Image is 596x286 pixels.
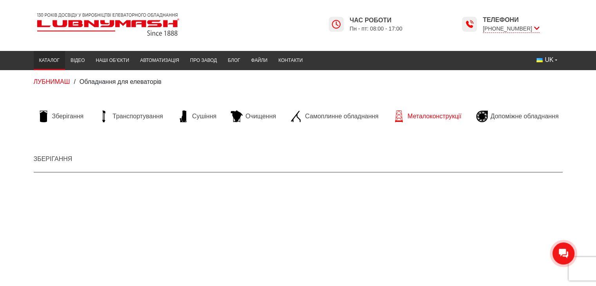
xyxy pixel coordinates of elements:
button: UK [531,53,562,67]
a: Автоматизація [134,53,185,68]
span: UK [545,56,553,64]
span: / [74,78,75,85]
a: Каталог [34,53,65,68]
span: Сушіння [192,112,216,121]
a: Сушіння [174,110,220,122]
a: Контакти [273,53,308,68]
a: Транспортування [94,110,167,122]
a: Зберігання [34,156,72,162]
img: Українська [536,58,543,62]
a: Файли [246,53,273,68]
span: Самоплинне обладнання [305,112,378,121]
a: Блог [222,53,245,68]
span: Телефони [483,16,540,24]
span: Транспортування [112,112,163,121]
span: Допоміжне обладнання [491,112,559,121]
a: ЛУБНИМАШ [34,78,70,85]
span: Металоконструкції [408,112,461,121]
span: Обладнання для елеваторів [80,78,161,85]
img: Lubnymash time icon [332,20,341,29]
span: Час роботи [350,16,402,25]
a: Самоплинне обладнання [286,110,382,122]
img: Lubnymash time icon [465,20,474,29]
a: Металоконструкції [389,110,465,122]
span: Пн - пт: 08:00 - 17:00 [350,25,402,33]
span: Очищення [245,112,276,121]
a: Про завод [185,53,222,68]
img: Lubnymash [34,10,183,39]
a: Очищення [227,110,280,122]
span: [PHONE_NUMBER] [483,25,540,33]
span: Зберігання [52,112,84,121]
a: Зберігання [34,110,88,122]
a: Відео [65,53,90,68]
a: Наші об’єкти [90,53,134,68]
a: Допоміжне обладнання [472,110,563,122]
